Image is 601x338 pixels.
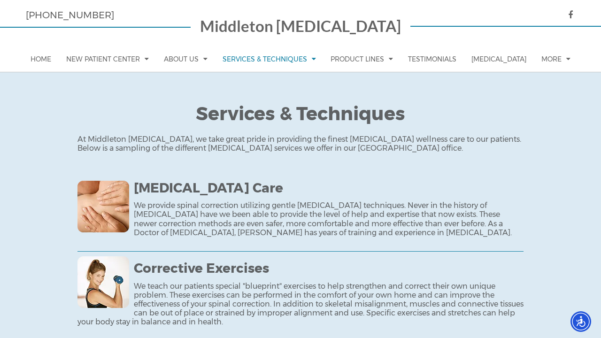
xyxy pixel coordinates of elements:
[200,19,401,37] a: Middleton [MEDICAL_DATA]
[77,201,524,237] p: We provide spinal correction utilizing gentle [MEDICAL_DATA] techniques. Never in the history of ...
[570,311,591,332] div: Accessibility Menu
[77,256,129,308] img: Image of woman lifting weights.
[77,103,524,135] h1: Services & Techniques
[77,261,524,277] h2: Corrective Exercises
[26,9,114,21] a: [PHONE_NUMBER]
[159,46,212,72] a: About Us
[77,135,524,153] p: At Middleton [MEDICAL_DATA], we take great pride in providing the finest [MEDICAL_DATA] wellness ...
[218,46,321,72] a: Services & Techniques
[467,46,531,72] a: [MEDICAL_DATA]
[403,46,461,72] a: Testimonials
[26,46,56,72] a: Home
[77,282,524,327] p: We teach our patients special "blueprint" exercises to help strengthen and correct their own uniq...
[77,181,524,197] h2: [MEDICAL_DATA] Care
[77,181,129,232] img: Image of an adjustment.
[326,46,398,72] a: Product Lines
[559,10,575,20] a: icon facebook
[62,46,154,72] a: New Patient Center
[537,46,575,72] a: More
